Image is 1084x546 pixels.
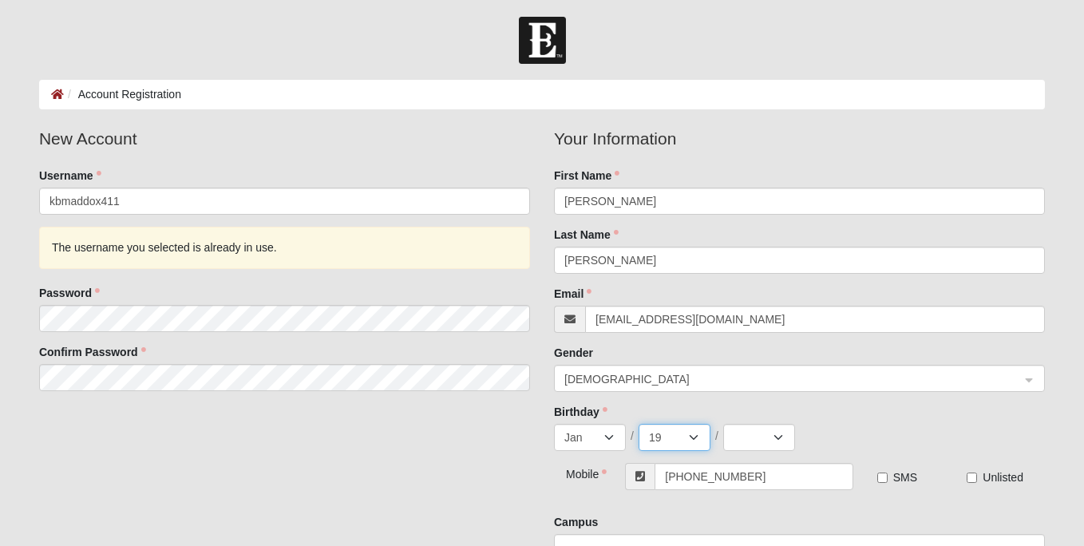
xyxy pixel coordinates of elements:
legend: New Account [39,126,530,152]
legend: Your Information [554,126,1045,152]
span: SMS [893,471,917,484]
span: / [631,428,634,444]
label: Gender [554,345,593,361]
input: SMS [877,473,888,483]
div: The username you selected is already in use. [39,227,530,269]
label: Username [39,168,101,184]
label: Birthday [554,404,607,420]
span: / [715,428,718,444]
label: Email [554,286,591,302]
label: Last Name [554,227,619,243]
input: Unlisted [967,473,977,483]
label: Campus [554,514,598,530]
span: Unlisted [983,471,1023,484]
img: Church of Eleven22 Logo [519,17,566,64]
li: Account Registration [64,86,181,103]
span: Female [564,370,1020,388]
label: First Name [554,168,619,184]
label: Password [39,285,100,301]
div: Mobile [554,463,595,482]
label: Confirm Password [39,344,146,360]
